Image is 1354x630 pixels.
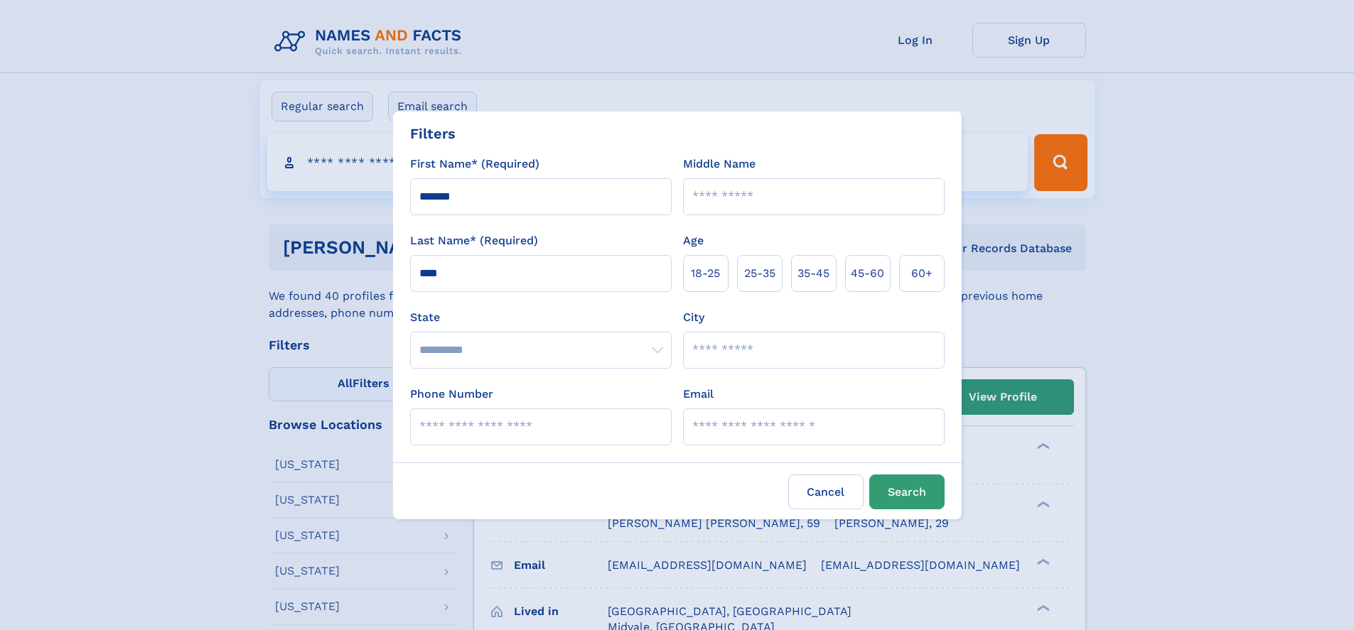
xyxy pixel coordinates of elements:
label: Email [683,386,714,403]
label: Last Name* (Required) [410,232,538,249]
span: 18‑25 [691,265,720,282]
span: 45‑60 [851,265,884,282]
label: State [410,309,672,326]
label: Phone Number [410,386,493,403]
div: Filters [410,123,456,144]
span: 35‑45 [797,265,829,282]
label: First Name* (Required) [410,156,539,173]
label: City [683,309,704,326]
span: 60+ [911,265,933,282]
label: Age [683,232,704,249]
button: Search [869,474,945,509]
label: Middle Name [683,156,756,173]
span: 25‑35 [744,265,775,282]
label: Cancel [788,474,864,509]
